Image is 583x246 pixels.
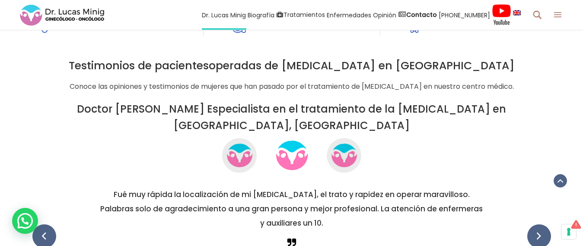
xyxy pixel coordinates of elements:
span: Opinión [373,10,396,20]
h2: operadas de [MEDICAL_DATA] en [GEOGRAPHIC_DATA] [32,59,551,72]
a: Testimonios de pacientes [69,58,209,73]
img: language english [513,10,521,15]
h3: Doctor [PERSON_NAME] Especialista en el tratamiento de la [MEDICAL_DATA] en [GEOGRAPHIC_DATA], [G... [32,101,551,134]
span: Dr. Lucas Minig [202,10,246,20]
h5: Fué muy rápida la localización de mi [MEDICAL_DATA], el trato y rapidez en operar maravilloso. Pa... [32,188,551,230]
strong: Contacto [406,10,437,19]
p: Conoce las opiniones y testimonios de mujeres que han pasado por el tratamiento de [MEDICAL_DATA]... [32,81,551,92]
span: Enfermedades [327,10,371,20]
img: Videos Youtube Ginecología [492,4,511,26]
span: Tratamientos [284,10,325,20]
span: Biografía [248,10,274,20]
img: Dr Lucas Minig [270,134,313,177]
span: [PHONE_NUMBER] [439,10,490,20]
